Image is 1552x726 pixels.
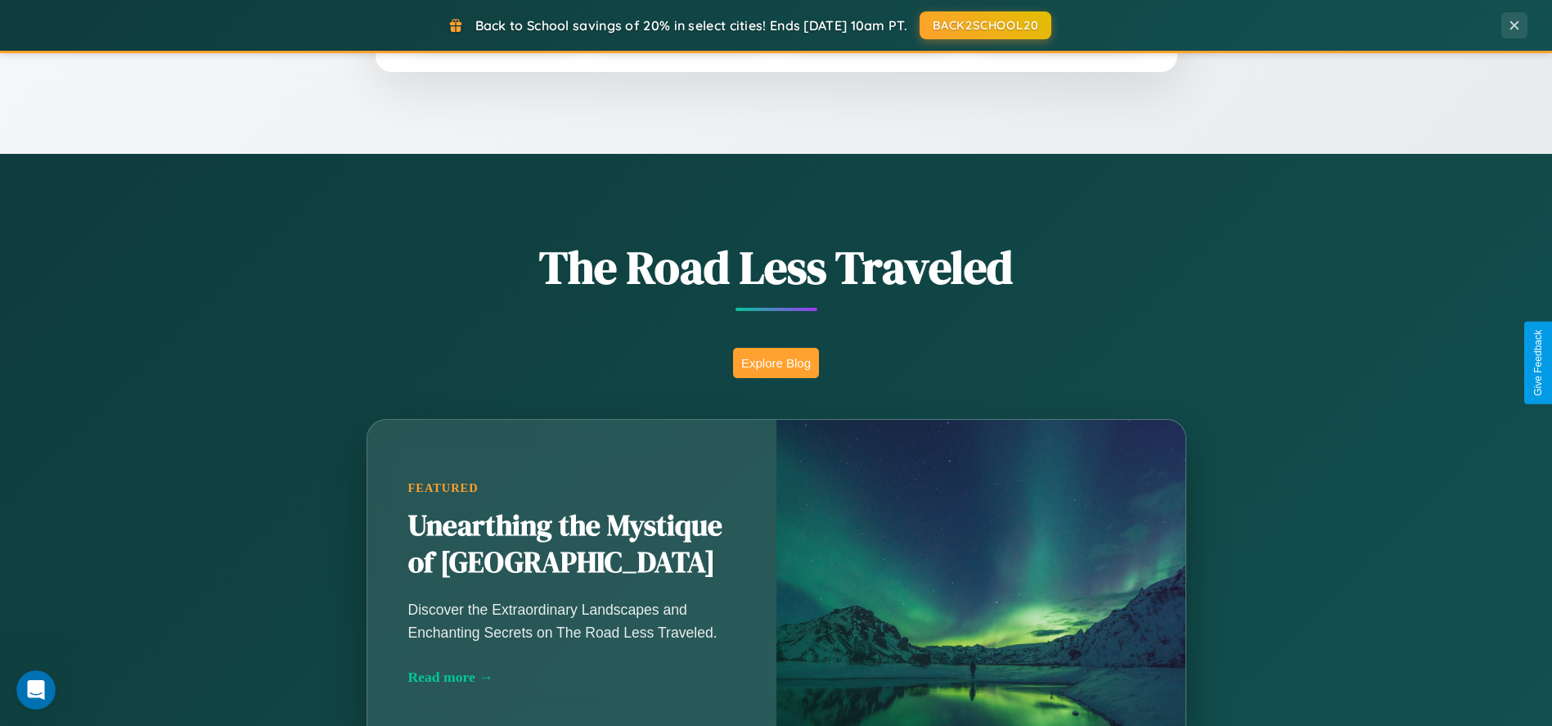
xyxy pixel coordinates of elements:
[475,17,907,34] span: Back to School savings of 20% in select cities! Ends [DATE] 10am PT.
[408,507,736,583] h2: Unearthing the Mystique of [GEOGRAPHIC_DATA]
[733,348,819,378] button: Explore Blog
[408,598,736,644] p: Discover the Extraordinary Landscapes and Enchanting Secrets on The Road Less Traveled.
[286,236,1267,299] h1: The Road Less Traveled
[1532,330,1544,396] div: Give Feedback
[408,481,736,495] div: Featured
[408,669,736,686] div: Read more →
[920,11,1051,39] button: BACK2SCHOOL20
[16,670,56,710] iframe: Intercom live chat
